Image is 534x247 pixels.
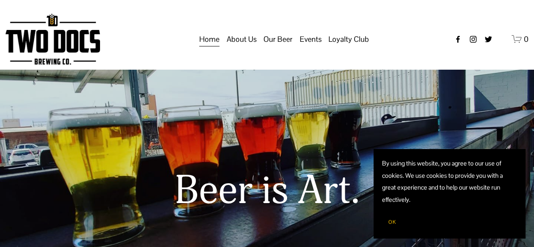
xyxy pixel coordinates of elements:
img: Two Docs Brewing Co. [5,14,100,65]
a: Home [199,31,220,47]
a: folder dropdown [263,31,293,47]
span: Events [300,32,322,46]
a: folder dropdown [300,31,322,47]
a: 0 items in cart [512,34,529,44]
a: twitter-unauth [484,35,493,43]
button: OK [382,214,402,230]
a: instagram-unauth [469,35,477,43]
span: Loyalty Club [328,32,369,46]
section: Cookie banner [374,149,526,239]
span: OK [388,219,396,225]
a: Facebook [454,35,462,43]
span: About Us [227,32,257,46]
a: folder dropdown [328,31,369,47]
span: Our Beer [263,32,293,46]
a: folder dropdown [227,31,257,47]
span: 0 [524,34,529,44]
h1: Beer is Art. [5,168,529,213]
p: By using this website, you agree to our use of cookies. We use cookies to provide you with a grea... [382,157,517,206]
